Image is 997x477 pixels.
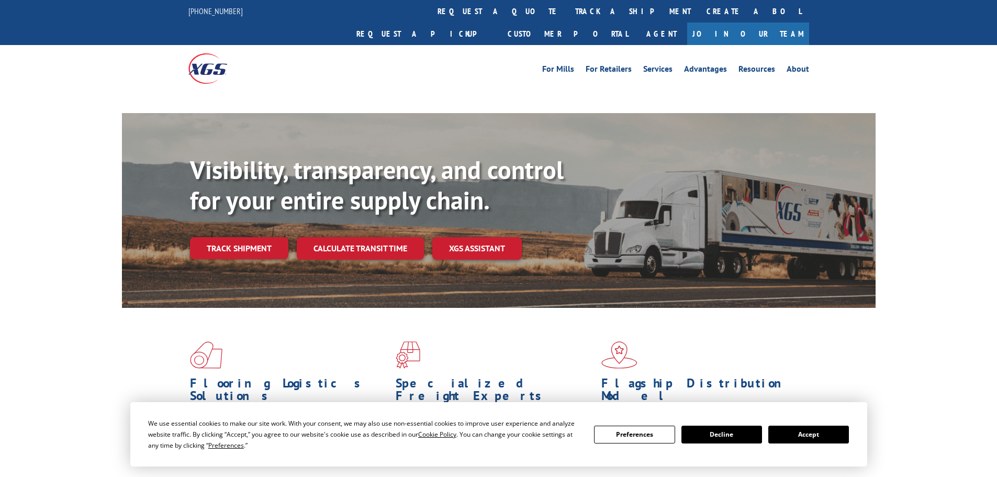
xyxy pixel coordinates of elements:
[586,65,632,76] a: For Retailers
[500,23,636,45] a: Customer Portal
[601,377,799,407] h1: Flagship Distribution Model
[190,237,288,259] a: Track shipment
[130,402,867,467] div: Cookie Consent Prompt
[601,341,637,369] img: xgs-icon-flagship-distribution-model-red
[190,341,222,369] img: xgs-icon-total-supply-chain-intelligence-red
[349,23,500,45] a: Request a pickup
[432,237,522,260] a: XGS ASSISTANT
[687,23,809,45] a: Join Our Team
[190,153,564,216] b: Visibility, transparency, and control for your entire supply chain.
[148,418,581,451] div: We use essential cookies to make our site work. With your consent, we may also use non-essential ...
[594,426,675,443] button: Preferences
[396,341,420,369] img: xgs-icon-focused-on-flooring-red
[208,441,244,450] span: Preferences
[684,65,727,76] a: Advantages
[542,65,574,76] a: For Mills
[297,237,424,260] a: Calculate transit time
[787,65,809,76] a: About
[396,377,593,407] h1: Specialized Freight Experts
[190,377,388,407] h1: Flooring Logistics Solutions
[636,23,687,45] a: Agent
[768,426,849,443] button: Accept
[643,65,673,76] a: Services
[681,426,762,443] button: Decline
[738,65,775,76] a: Resources
[188,6,243,16] a: [PHONE_NUMBER]
[418,430,456,439] span: Cookie Policy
